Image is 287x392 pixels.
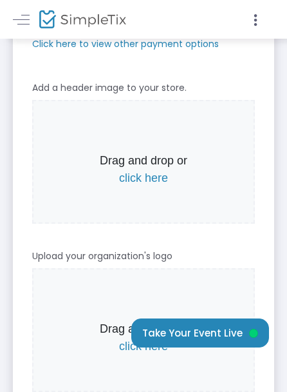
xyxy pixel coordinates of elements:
p: Drag and drop or [36,152,251,187]
m-panel-subtitle: Add a header image to your store. [32,81,187,95]
button: Take Your Event Live [131,318,269,348]
span: click here [119,171,168,184]
m-panel-subtitle: Upload your organization's logo [32,250,172,263]
span: click here [119,340,168,353]
p: Drag and drop or [36,320,251,355]
m-panel-subtitle: Click here to view other payment options [32,37,219,51]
